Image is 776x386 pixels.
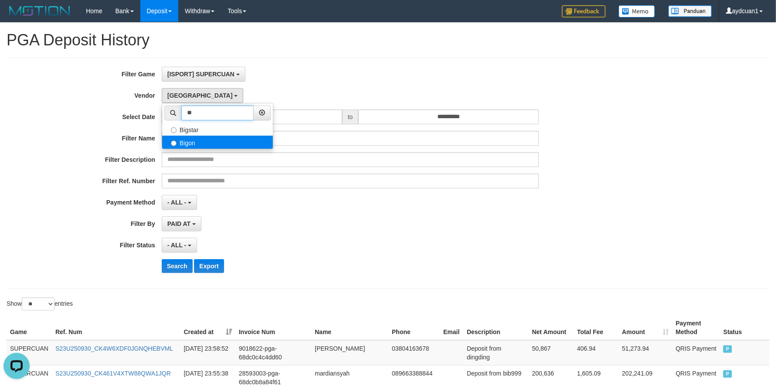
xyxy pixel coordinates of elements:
a: S23U250930_CK4W6XDF0JGNQHEBVML [55,345,173,352]
td: 9018622-pga-68dc0c4c4dd60 [235,340,311,366]
th: Status [720,315,769,340]
th: Phone [388,315,440,340]
td: SUPERCUAN [7,340,52,366]
a: S23U250930_CK461V4XTW88QWA1JQR [55,370,171,377]
label: Bigon [162,136,273,149]
td: 03804163678 [388,340,440,366]
span: PAID [723,345,732,353]
button: Export [194,259,224,273]
button: Open LiveChat chat widget [3,3,30,30]
th: Ref. Num [52,315,180,340]
th: Payment Method [672,315,720,340]
td: Deposit from dingding [463,340,529,366]
th: Email [440,315,463,340]
img: MOTION_logo.png [7,4,73,17]
span: [GEOGRAPHIC_DATA] [167,92,233,99]
span: - ALL - [167,242,187,249]
span: [ISPORT] SUPERCUAN [167,71,235,78]
th: Amount: activate to sort column ascending [619,315,672,340]
select: Showentries [22,297,54,311]
td: QRIS Payment [672,340,720,366]
th: Game [7,315,52,340]
th: Total Fee [574,315,619,340]
span: PAID [723,370,732,378]
th: Description [463,315,529,340]
img: Feedback.jpg [562,5,606,17]
label: Bigstar [162,123,273,136]
span: - ALL - [167,199,187,206]
button: [ISPORT] SUPERCUAN [162,67,245,82]
td: 406.94 [574,340,619,366]
h1: PGA Deposit History [7,31,769,49]
button: - ALL - [162,238,197,253]
button: PAID AT [162,216,201,231]
input: Bigstar [171,127,177,133]
span: PAID AT [167,220,191,227]
th: Created at: activate to sort column ascending [180,315,235,340]
input: Bigon [171,140,177,146]
img: panduan.png [668,5,712,17]
span: to [342,109,359,124]
button: [GEOGRAPHIC_DATA] [162,88,243,103]
td: 50,867 [528,340,573,366]
button: Search [162,259,193,273]
td: [DATE] 23:58:52 [180,340,235,366]
button: - ALL - [162,195,197,210]
td: 51,273.94 [619,340,672,366]
label: Show entries [7,297,73,311]
th: Name [311,315,388,340]
img: Button%20Memo.svg [619,5,655,17]
th: Invoice Num [235,315,311,340]
th: Net Amount [528,315,573,340]
td: [PERSON_NAME] [311,340,388,366]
